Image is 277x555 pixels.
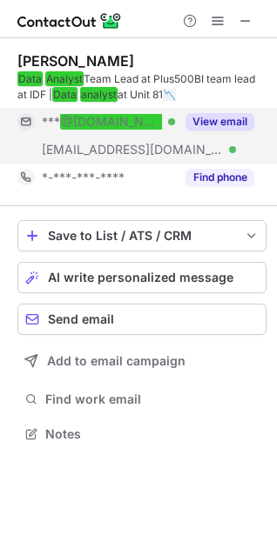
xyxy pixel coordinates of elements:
[52,87,78,102] em: Data
[17,262,267,293] button: AI write personalized message
[48,312,114,326] span: Send email
[80,87,118,102] em: analyst
[17,71,43,86] em: Data
[45,391,260,407] span: Find work email
[42,142,223,157] span: [EMAIL_ADDRESS][DOMAIN_NAME]
[17,10,122,31] img: ContactOut v5.3.10
[48,271,233,284] span: AI write personalized message
[45,71,84,86] em: Analyst
[17,345,267,377] button: Add to email campaign
[17,422,267,446] button: Notes
[186,113,254,130] button: Reveal Button
[17,52,134,70] div: [PERSON_NAME]
[186,169,254,186] button: Reveal Button
[45,426,260,442] span: Notes
[17,220,267,251] button: save-profile-one-click
[60,113,176,130] em: @[DOMAIN_NAME]
[17,71,267,103] div: Team Lead at Plus500BI team lead at IDF | at Unit 81📉
[47,354,186,368] span: Add to email campaign
[48,229,236,243] div: Save to List / ATS / CRM
[17,304,267,335] button: Send email
[17,387,267,411] button: Find work email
